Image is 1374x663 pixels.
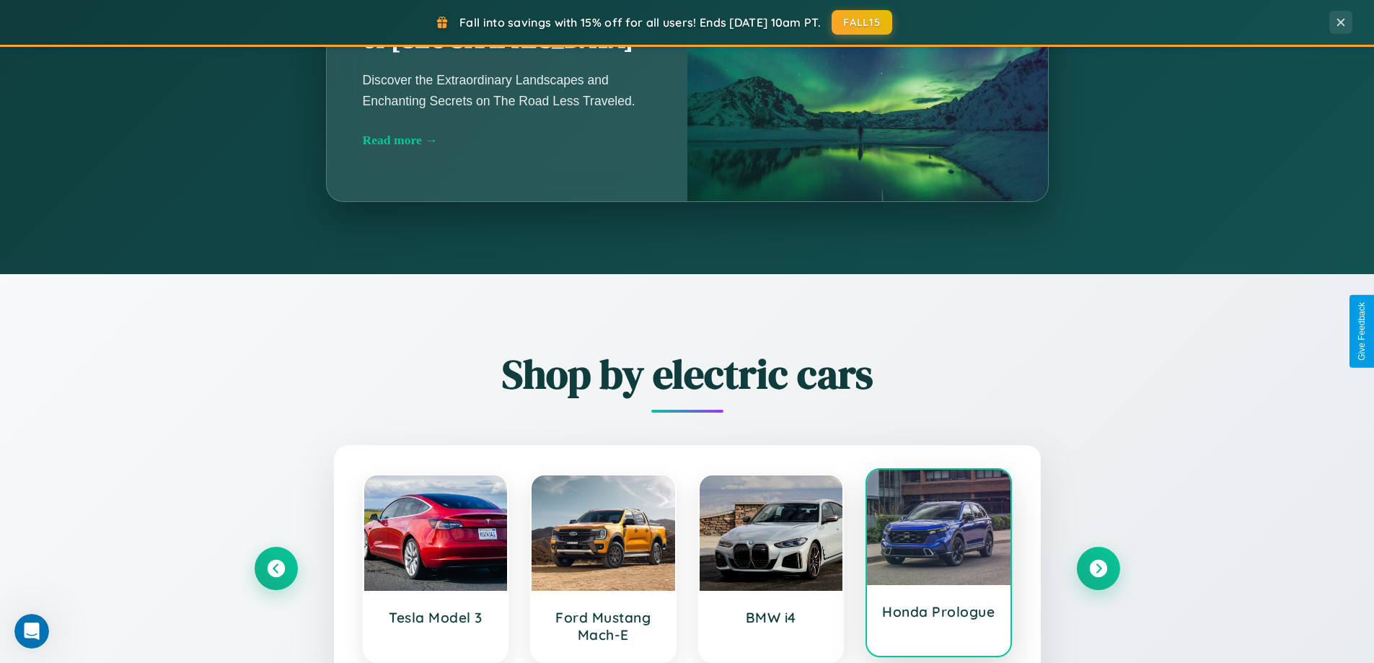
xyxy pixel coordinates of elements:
[363,70,651,110] p: Discover the Extraordinary Landscapes and Enchanting Secrets on The Road Less Traveled.
[714,609,829,626] h3: BMW i4
[546,609,661,644] h3: Ford Mustang Mach-E
[14,614,49,649] iframe: Intercom live chat
[1357,302,1367,361] div: Give Feedback
[832,10,892,35] button: FALL15
[363,133,651,148] div: Read more →
[459,15,821,30] span: Fall into savings with 15% off for all users! Ends [DATE] 10am PT.
[881,603,996,620] h3: Honda Prologue
[255,346,1120,402] h2: Shop by electric cars
[379,609,493,626] h3: Tesla Model 3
